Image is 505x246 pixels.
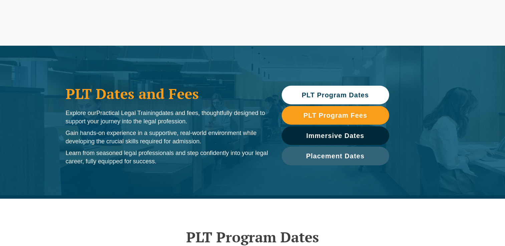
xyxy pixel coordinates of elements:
p: Explore our dates and fees, thoughtfully designed to support your journey into the legal profession. [66,109,268,126]
span: Practical Legal Training [96,110,159,116]
a: PLT Program Dates [282,86,389,104]
a: Immersive Dates [282,126,389,145]
a: Placement Dates [282,147,389,165]
span: Immersive Dates [306,132,364,139]
p: Learn from seasoned legal professionals and step confidently into your legal career, fully equipp... [66,149,268,166]
span: PLT Program Dates [302,92,369,98]
span: Placement Dates [306,153,364,159]
p: Gain hands-on experience in a supportive, real-world environment while developing the crucial ski... [66,129,268,146]
a: PLT Program Fees [282,106,389,125]
h1: PLT Dates and Fees [66,85,268,102]
span: PLT Program Fees [303,112,367,119]
h2: PLT Program Dates [62,229,443,245]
